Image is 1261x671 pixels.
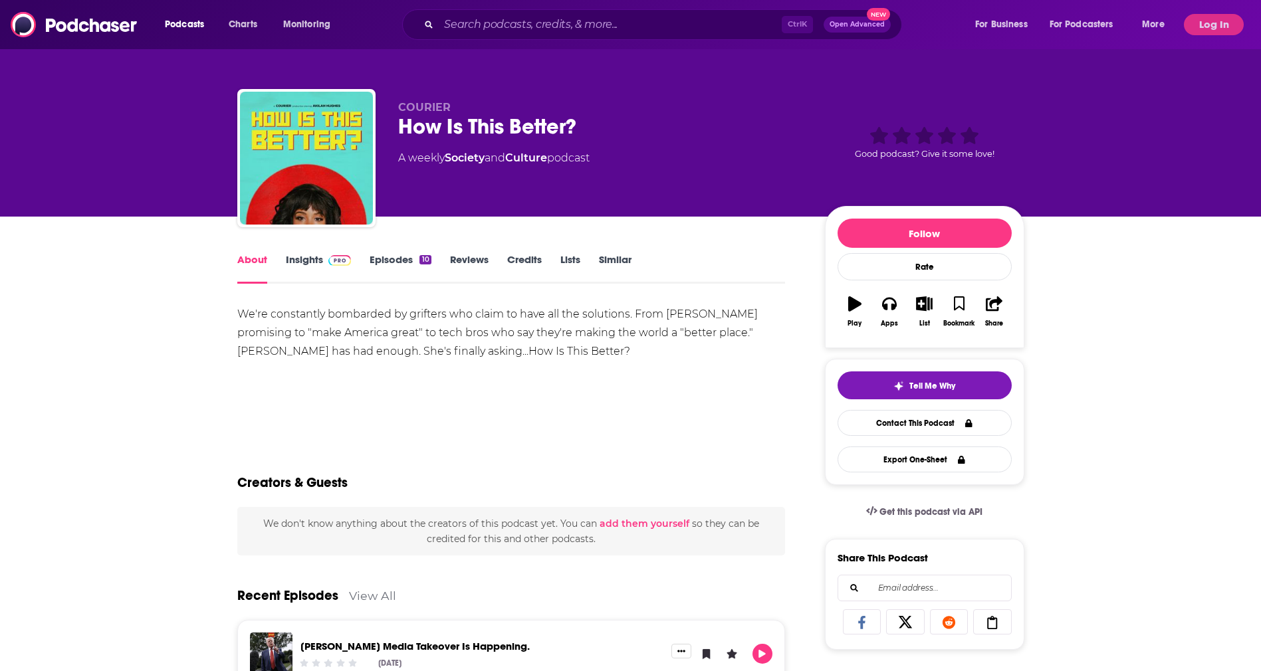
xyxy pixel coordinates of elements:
button: Open AdvancedNew [824,17,891,33]
button: tell me why sparkleTell Me Why [838,371,1012,399]
span: Monitoring [283,15,330,34]
div: A weekly podcast [398,150,590,166]
img: tell me why sparkle [893,381,904,391]
a: Contact This Podcast [838,410,1012,436]
button: open menu [1133,14,1181,35]
h3: Share This Podcast [838,551,928,564]
span: Get this podcast via API [879,506,982,518]
span: We don't know anything about the creators of this podcast yet . You can so they can be credited f... [263,518,759,544]
div: List [919,320,930,328]
div: Good podcast? Give it some love! [825,101,1024,183]
a: Recent Episodes [237,587,338,604]
div: 10 [419,255,431,264]
a: Episodes10 [370,253,431,284]
div: Search podcasts, credits, & more... [415,9,915,40]
button: Apps [872,288,907,335]
div: Search followers [838,575,1012,601]
img: Podchaser Pro [328,255,352,266]
div: Rate [838,253,1012,280]
button: Log In [1184,14,1244,35]
a: About [237,253,267,284]
a: InsightsPodchaser Pro [286,253,352,284]
a: Share on Reddit [930,609,969,634]
span: For Business [975,15,1028,34]
div: Share [985,320,1003,328]
button: add them yourself [600,518,689,529]
button: Export One-Sheet [838,446,1012,472]
button: open menu [1041,14,1133,35]
div: Apps [881,320,898,328]
button: Share [976,288,1011,335]
button: Show More Button [671,644,691,658]
span: Open Advanced [830,21,885,28]
button: Bookmark [942,288,976,335]
input: Search podcasts, credits, & more... [439,14,782,35]
button: Follow [838,219,1012,248]
a: Share on Facebook [843,609,881,634]
a: Share on X/Twitter [886,609,925,634]
span: Charts [229,15,257,34]
a: Trump’s Media Takeover Is Happening. [300,640,530,652]
h2: Creators & Guests [237,474,348,491]
div: We're constantly bombarded by grifters who claim to have all the solutions. From [PERSON_NAME] pr... [237,305,786,361]
button: Bookmark Episode [697,644,717,664]
button: List [907,288,941,335]
button: open menu [966,14,1044,35]
button: open menu [156,14,221,35]
div: Play [848,320,861,328]
input: Email address... [849,575,1000,601]
a: Culture [505,151,547,164]
button: Play [752,644,772,664]
span: COURIER [398,101,451,114]
a: Society [445,151,485,164]
span: Podcasts [165,15,204,34]
div: Community Rating: 0 out of 5 [298,658,358,668]
button: Play [838,288,872,335]
span: New [867,8,891,21]
span: More [1142,15,1165,34]
a: Get this podcast via API [856,496,994,528]
span: and [485,151,505,164]
a: Credits [507,253,542,284]
button: Leave a Rating [722,644,742,664]
a: Similar [599,253,631,284]
span: Ctrl K [782,16,813,33]
a: Charts [220,14,265,35]
div: [DATE] [378,658,401,668]
a: Lists [560,253,580,284]
a: Reviews [450,253,489,284]
img: Podchaser - Follow, Share and Rate Podcasts [11,12,138,37]
span: Good podcast? Give it some love! [855,149,994,159]
a: Copy Link [973,609,1012,634]
img: How Is This Better? [240,92,373,225]
a: View All [349,589,396,603]
button: open menu [274,14,348,35]
span: Tell Me Why [909,381,955,391]
span: For Podcasters [1050,15,1113,34]
div: Bookmark [943,320,974,328]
